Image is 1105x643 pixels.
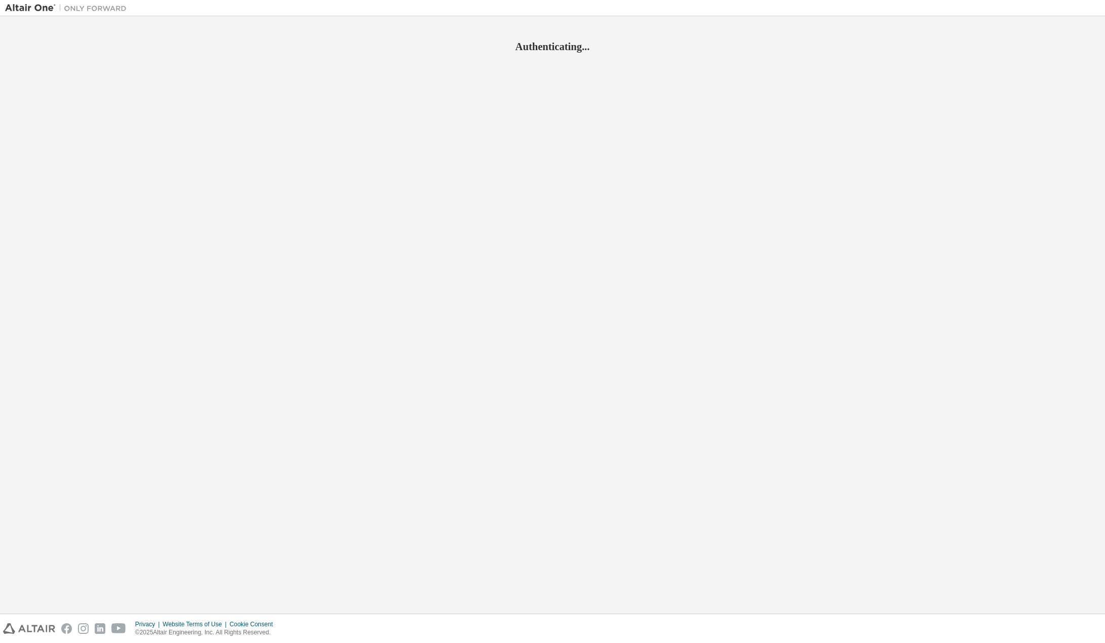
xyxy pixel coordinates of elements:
img: instagram.svg [78,623,89,634]
div: Cookie Consent [229,620,279,628]
h2: Authenticating... [5,40,1100,53]
img: altair_logo.svg [3,623,55,634]
img: Altair One [5,3,132,13]
p: © 2025 Altair Engineering, Inc. All Rights Reserved. [135,628,279,637]
img: facebook.svg [61,623,72,634]
div: Privacy [135,620,163,628]
div: Website Terms of Use [163,620,229,628]
img: linkedin.svg [95,623,105,634]
img: youtube.svg [111,623,126,634]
